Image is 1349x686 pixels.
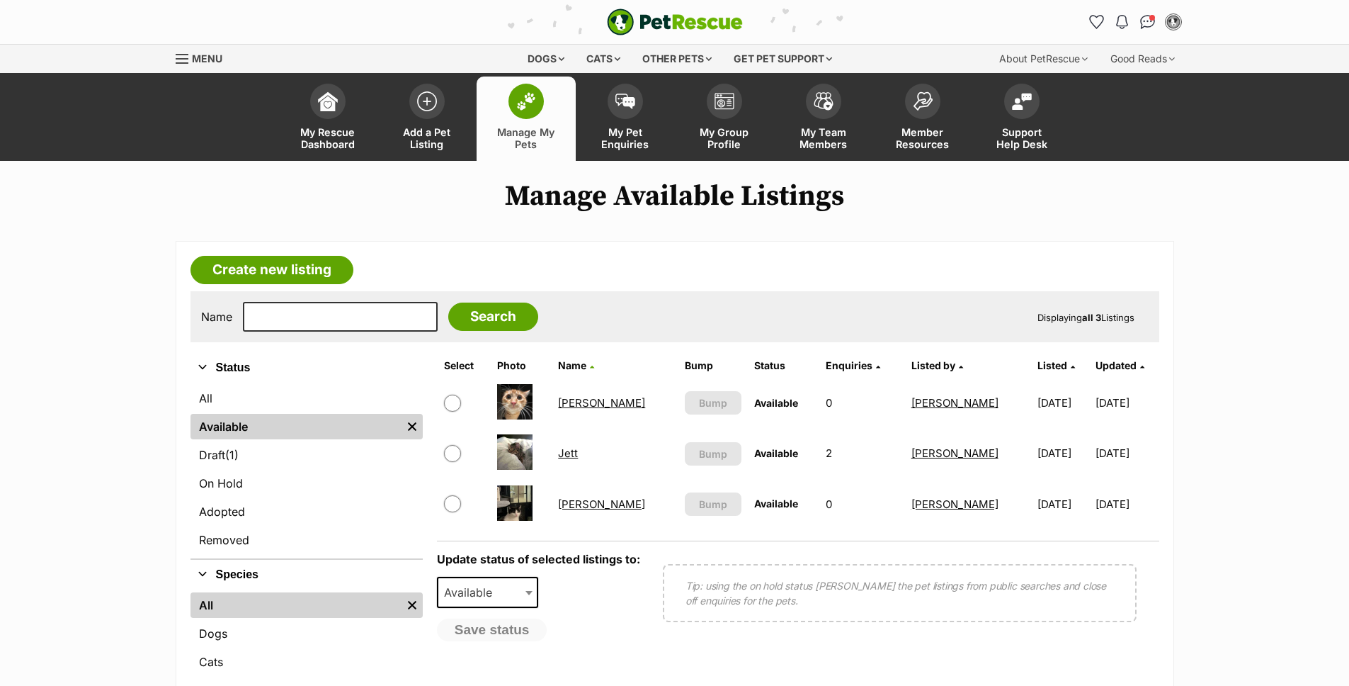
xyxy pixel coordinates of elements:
[494,126,558,150] span: Manage My Pets
[190,414,402,439] a: Available
[576,77,675,161] a: My Pet Enquiries
[990,126,1054,150] span: Support Help Desk
[190,527,423,553] a: Removed
[377,77,477,161] a: Add a Pet Listing
[754,497,798,510] span: Available
[395,126,459,150] span: Add a Pet Listing
[913,91,933,111] img: member-resources-icon-8e73f808a243e03378d46382f2149f9095a855e16c252ad45f914b54edf8863c.svg
[225,446,239,463] span: (1)
[679,354,748,377] th: Bump
[699,497,727,512] span: Bump
[792,126,855,150] span: My Team Members
[1086,11,1108,33] a: Favourites
[754,397,798,409] span: Available
[607,9,743,35] img: logo-e224e6f780fb5917bec1dbf3a21bbac754714ae5b6737aabdf751b685950b380.svg
[190,471,423,496] a: On Hold
[693,126,756,150] span: My Group Profile
[558,359,594,371] a: Name
[1037,359,1067,371] span: Listed
[190,383,423,558] div: Status
[685,442,742,466] button: Bump
[715,93,734,110] img: group-profile-icon-3fa3cf56718a62981997c0bc7e787c4b2cf8bcc04b72c1350f741eb67cf2f40e.svg
[615,94,635,109] img: pet-enquiries-icon-7e3ad2cf08bfb03b45e93fb7055b45f3efa6380592205ae92323e6603595dc1f.svg
[518,45,574,73] div: Dogs
[402,592,423,618] a: Remove filter
[558,446,578,460] a: Jett
[190,566,423,584] button: Species
[438,354,491,377] th: Select
[190,649,423,675] a: Cats
[989,45,1098,73] div: About PetRescue
[1116,15,1127,29] img: notifications-46538b983faf8c2785f20acdc204bb7945ddae34d4c08c2a6579f10ce5e182be.svg
[911,359,955,371] span: Listed by
[437,619,547,641] button: Save status
[1032,378,1094,427] td: [DATE]
[437,552,640,566] label: Update status of selected listings to:
[477,77,576,161] a: Manage My Pets
[1032,429,1094,478] td: [DATE]
[911,497,998,511] a: [PERSON_NAME]
[1095,480,1158,529] td: [DATE]
[176,45,232,70] a: Menu
[558,359,586,371] span: Name
[190,592,402,618] a: All
[820,429,904,478] td: 2
[201,310,232,323] label: Name
[873,77,972,161] a: Member Resources
[820,378,904,427] td: 0
[448,303,538,331] input: Search
[1095,359,1137,371] span: Updated
[632,45,722,73] div: Other pets
[491,354,551,377] th: Photo
[685,493,742,516] button: Bump
[190,442,423,468] a: Draft
[911,396,998,410] a: [PERSON_NAME]
[749,354,819,377] th: Status
[1140,15,1155,29] img: chat-41dd97257d64d25036548639549fe6c8038ab92f7586957e7f3b1b290dea8141.svg
[417,91,437,111] img: add-pet-listing-icon-0afa8454b4691262ce3f59096e99ab1cd57d4a30225e0717b998d2c9b9846f56.svg
[438,583,506,602] span: Available
[724,45,842,73] div: Get pet support
[558,396,645,410] a: [PERSON_NAME]
[826,359,872,371] span: translation missing: en.admin.listings.index.attributes.enquiries
[814,92,833,111] img: team-members-icon-5396bd8760b3fe7c0b43da4ab00e1e3bb1a5d9ba89233759b79545d2d3fc5d0d.svg
[190,621,423,646] a: Dogs
[911,446,998,460] a: [PERSON_NAME]
[685,578,1114,608] p: Tip: using the on hold status [PERSON_NAME] the pet listings from public searches and close off e...
[190,359,423,377] button: Status
[911,359,963,371] a: Listed by
[1137,11,1159,33] a: Conversations
[1095,378,1158,427] td: [DATE]
[1037,359,1075,371] a: Listed
[685,391,742,415] button: Bump
[278,77,377,161] a: My Rescue Dashboard
[437,577,539,608] span: Available
[576,45,630,73] div: Cats
[607,9,743,35] a: PetRescue
[190,499,423,524] a: Adopted
[891,126,955,150] span: Member Resources
[675,77,774,161] a: My Group Profile
[516,92,536,111] img: manage-my-pets-icon-02211641906a0b7f246fdf0571729dbe1e7629f14944591b6c1af311fb30b64b.svg
[1162,11,1185,33] button: My account
[699,446,727,461] span: Bump
[1082,312,1101,323] strong: all 3
[192,52,222,64] span: Menu
[190,386,423,411] a: All
[296,126,360,150] span: My Rescue Dashboard
[1086,11,1185,33] ul: Account quick links
[1111,11,1134,33] button: Notifications
[826,359,880,371] a: Enquiries
[593,126,657,150] span: My Pet Enquiries
[558,497,645,511] a: [PERSON_NAME]
[190,256,353,284] a: Create new listing
[820,480,904,529] td: 0
[318,91,338,111] img: dashboard-icon-eb2f2d2d3e046f16d808141f083e7271f6b2e854fb5c12c21221c1fb7104beca.svg
[402,414,423,439] a: Remove filter
[1166,15,1180,29] img: Rachel Lee profile pic
[774,77,873,161] a: My Team Members
[1012,93,1032,110] img: help-desk-icon-fdf02630f3aa405de69fd3d07c3f3aa587a6932b1a1747fa1d2bba05be0121f9.svg
[699,395,727,410] span: Bump
[1095,429,1158,478] td: [DATE]
[972,77,1071,161] a: Support Help Desk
